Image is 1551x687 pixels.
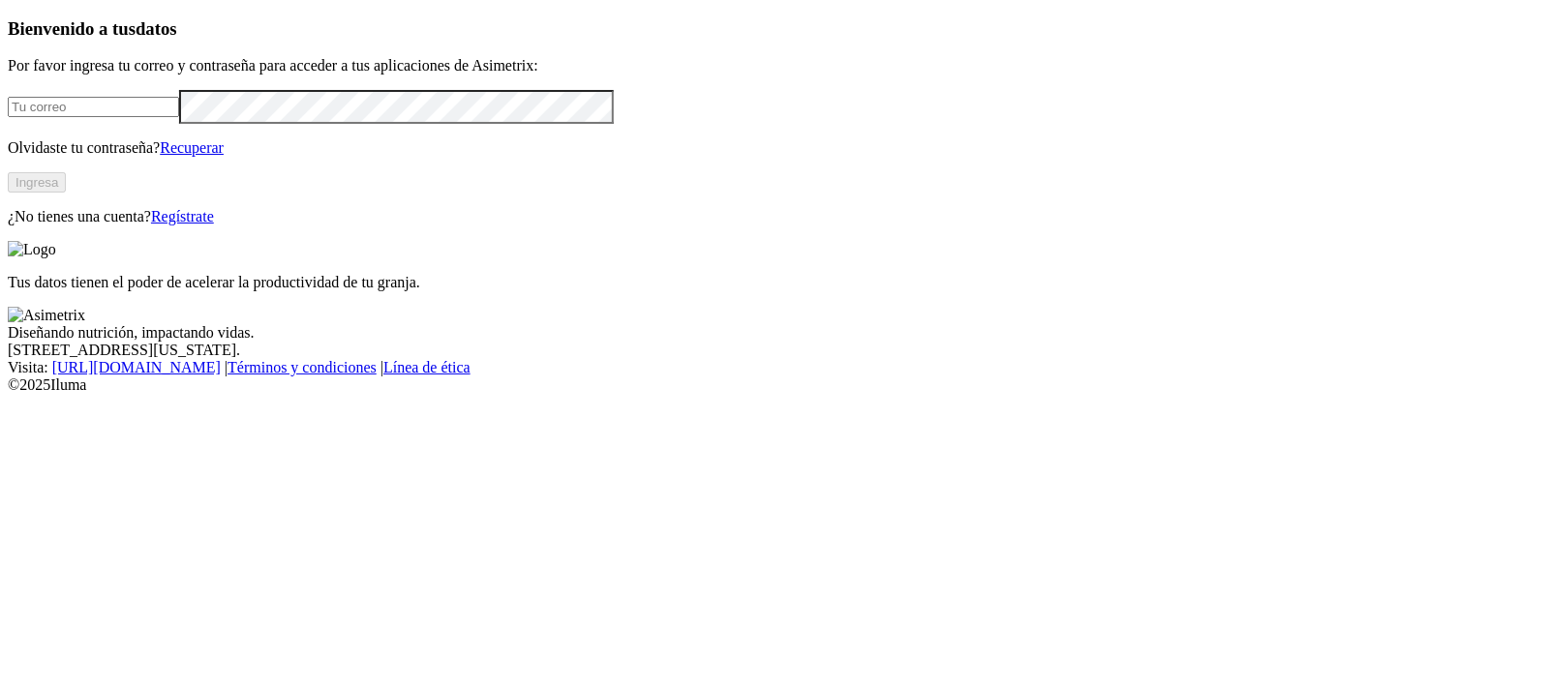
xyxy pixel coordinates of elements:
[8,241,56,258] img: Logo
[8,376,1543,394] div: © 2025 Iluma
[8,208,1543,225] p: ¿No tienes una cuenta?
[228,359,377,375] a: Términos y condiciones
[8,57,1543,75] p: Por favor ingresa tu correo y contraseña para acceder a tus aplicaciones de Asimetrix:
[8,342,1543,359] div: [STREET_ADDRESS][US_STATE].
[8,97,179,117] input: Tu correo
[8,324,1543,342] div: Diseñando nutrición, impactando vidas.
[8,18,1543,40] h3: Bienvenido a tus
[151,208,214,224] a: Regístrate
[52,359,221,375] a: [URL][DOMAIN_NAME]
[8,139,1543,157] p: Olvidaste tu contraseña?
[136,18,177,39] span: datos
[8,274,1543,291] p: Tus datos tienen el poder de acelerar la productividad de tu granja.
[160,139,224,156] a: Recuperar
[8,359,1543,376] div: Visita : | |
[383,359,471,375] a: Línea de ética
[8,172,66,193] button: Ingresa
[8,307,85,324] img: Asimetrix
